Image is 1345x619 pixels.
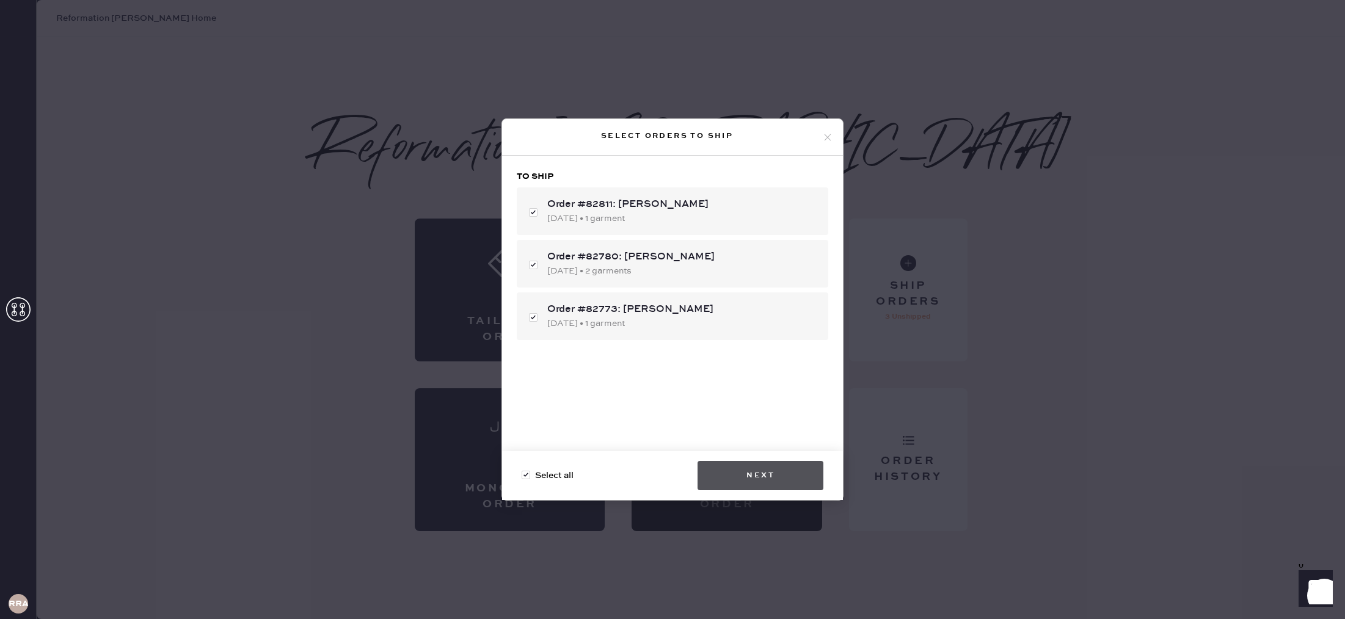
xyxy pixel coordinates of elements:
div: Order #82773: [PERSON_NAME] [547,302,818,317]
div: [DATE] • 1 garment [547,317,818,330]
span: Select all [535,469,574,482]
button: Next [698,461,823,490]
iframe: Front Chat [1287,564,1340,617]
h3: RRA [9,599,28,608]
div: Select orders to ship [512,129,822,143]
div: Order #82780: [PERSON_NAME] [547,250,818,264]
div: [DATE] • 1 garment [547,212,818,225]
div: Order #82811: [PERSON_NAME] [547,197,818,212]
div: [DATE] • 2 garments [547,264,818,278]
h3: To ship [517,170,828,183]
